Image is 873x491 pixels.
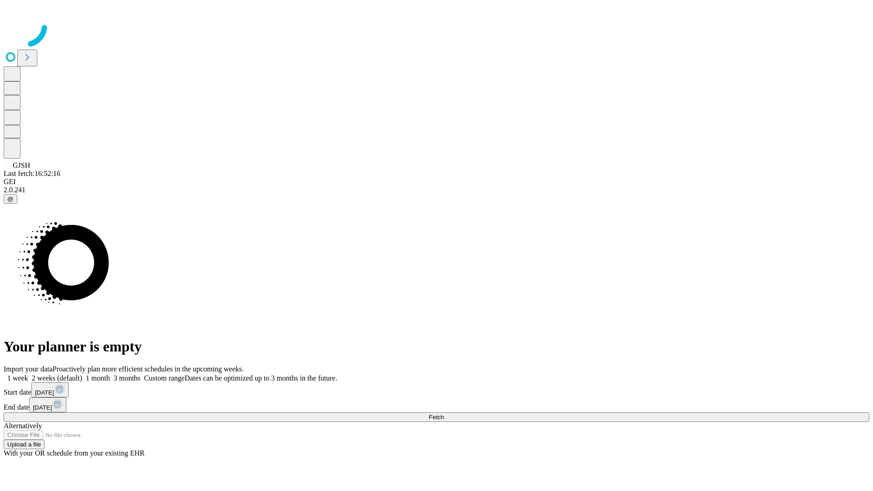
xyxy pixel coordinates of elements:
[31,382,69,397] button: [DATE]
[4,170,60,177] span: Last fetch: 16:52:16
[114,374,140,382] span: 3 months
[53,365,244,373] span: Proactively plan more efficient schedules in the upcoming weeks.
[33,404,52,411] span: [DATE]
[7,195,14,202] span: @
[32,374,82,382] span: 2 weeks (default)
[13,161,30,169] span: GJSH
[4,365,53,373] span: Import your data
[4,397,869,412] div: End date
[4,440,45,449] button: Upload a file
[185,374,337,382] span: Dates can be optimized up to 3 months in the future.
[4,338,869,355] h1: Your planner is empty
[7,374,28,382] span: 1 week
[35,389,54,396] span: [DATE]
[4,194,17,204] button: @
[429,414,444,421] span: Fetch
[144,374,185,382] span: Custom range
[4,186,869,194] div: 2.0.241
[4,412,869,422] button: Fetch
[86,374,110,382] span: 1 month
[4,382,869,397] div: Start date
[4,178,869,186] div: GEI
[29,397,66,412] button: [DATE]
[4,449,145,457] span: With your OR schedule from your existing EHR
[4,422,42,430] span: Alternatively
